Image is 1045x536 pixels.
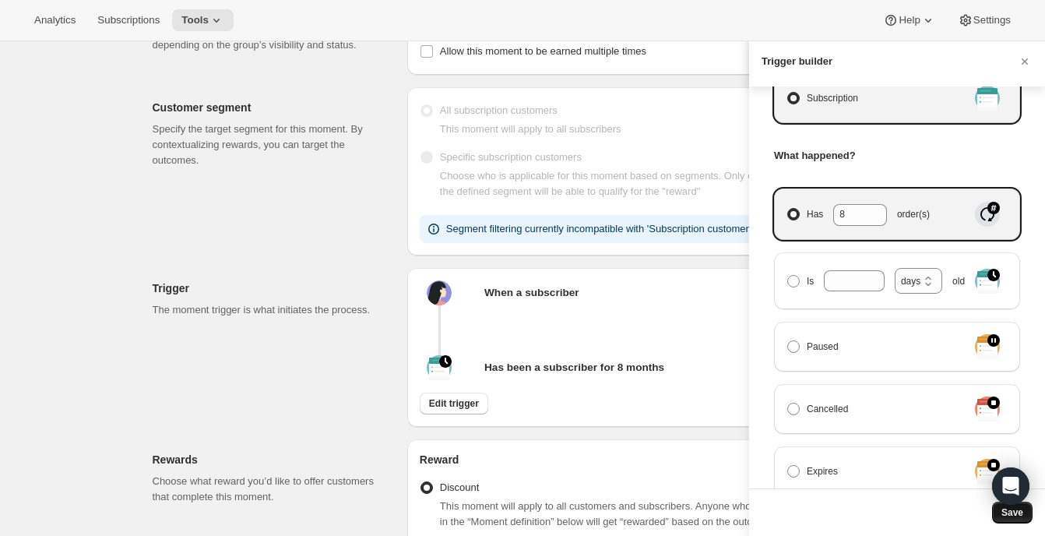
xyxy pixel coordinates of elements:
[1001,506,1023,519] span: Save
[874,9,945,31] button: Help
[1017,54,1033,69] button: Cancel
[88,9,169,31] button: Subscriptions
[807,464,838,479] span: Expires
[807,204,930,224] span: Has order(s)
[992,467,1029,505] div: Open Intercom Messenger
[97,14,160,26] span: Subscriptions
[807,268,965,294] span: Is old
[992,502,1033,524] button: Save
[899,14,920,26] span: Help
[172,9,234,31] button: Tools
[774,148,1020,164] h3: What happened?
[181,14,209,26] span: Tools
[762,54,832,69] h3: Trigger builder
[807,339,839,354] span: Paused
[973,14,1011,26] span: Settings
[25,9,85,31] button: Analytics
[34,14,76,26] span: Analytics
[807,90,858,106] span: Subscription
[807,401,848,417] span: Cancelled
[948,9,1020,31] button: Settings
[833,204,864,224] input: Hasorder(s)
[824,270,861,291] input: Is old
